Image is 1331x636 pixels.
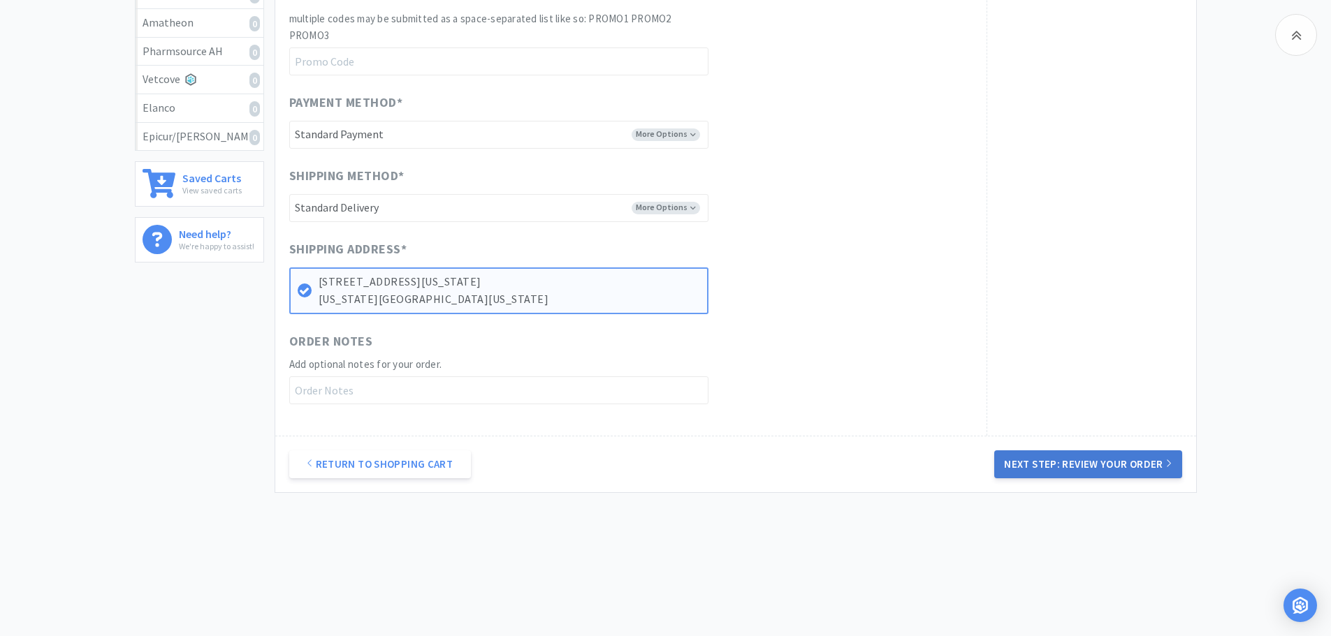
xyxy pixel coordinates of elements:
h6: Saved Carts [182,169,242,184]
a: Return to Shopping Cart [289,450,471,478]
div: Pharmsource AH [143,43,256,61]
a: Amatheon0 [136,9,263,38]
i: 0 [249,45,260,60]
p: View saved carts [182,184,242,197]
span: Order Notes [289,332,373,352]
p: [STREET_ADDRESS][US_STATE] [319,273,700,291]
i: 0 [249,101,260,117]
span: Payment Method * [289,93,403,113]
span: Shipping Address * [289,239,407,260]
button: Next Step: Review Your Order [994,450,1181,478]
input: Order Notes [289,376,708,404]
a: Pharmsource AH0 [136,38,263,66]
a: Elanco0 [136,94,263,123]
div: Elanco [143,99,256,117]
div: Open Intercom Messenger [1283,589,1317,622]
span: Add optional notes for your order. [289,357,442,371]
a: Epicur/[PERSON_NAME]0 [136,123,263,151]
input: Promo Code [289,47,708,75]
p: [US_STATE][GEOGRAPHIC_DATA][US_STATE] [319,290,700,309]
div: Vetcove [143,71,256,89]
div: Amatheon [143,14,256,32]
p: We're happy to assist! [179,239,254,253]
i: 0 [249,16,260,31]
h6: Need help? [179,225,254,239]
i: 0 [249,130,260,145]
a: Vetcove0 [136,66,263,94]
a: Saved CartsView saved carts [135,161,264,207]
i: 0 [249,73,260,88]
span: multiple codes may be submitted as a space-separated list like so: PROMO1 PROMO2 PROMO3 [289,12,671,42]
span: Shipping Method * [289,166,405,186]
div: Epicur/[PERSON_NAME] [143,128,256,146]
